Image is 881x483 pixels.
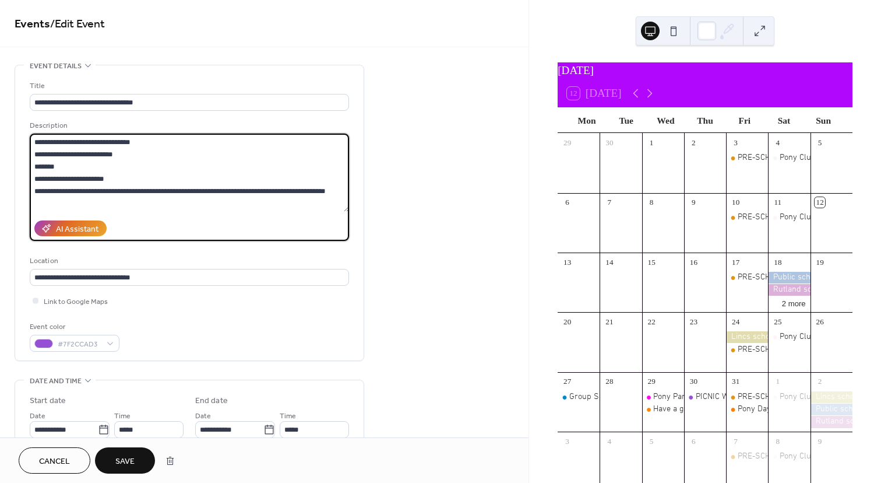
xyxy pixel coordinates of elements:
[730,137,741,148] div: 3
[688,436,699,446] div: 6
[726,391,768,403] div: PRE-SCHOOL CHILD/PARENT/GRANDPARENT PAMPER THE PONY TIME
[726,344,768,356] div: PRE-SCHOOL CHILD/PARENT/GRANDPARENT PAMPER THE PONY TIME
[738,404,851,415] div: Pony Day with [PERSON_NAME]
[50,13,105,36] span: / Edit Event
[95,447,155,474] button: Save
[646,436,657,446] div: 5
[688,376,699,387] div: 30
[810,416,852,428] div: Rutland school holidays last day
[726,272,768,283] div: PRE-SCHOOL CHILD/PARENT/GRANDPARENT PAMPER THE PONY TIME
[815,376,825,387] div: 2
[642,391,684,403] div: Pony Pamper Party and Show 2hr
[604,197,615,208] div: 7
[562,317,572,327] div: 20
[562,257,572,267] div: 13
[44,296,108,308] span: Link to Google Maps
[804,108,843,133] div: Sun
[726,152,768,164] div: PRE-SCHOOL CHILD/PARENT/GRANDPARENT PAMPER THE PONY TIME
[604,257,615,267] div: 14
[280,410,296,422] span: Time
[810,391,852,403] div: Lincs school holidays last day
[815,137,825,148] div: 5
[684,391,726,403] div: PICNIC WITH THE PONIES with Sarah
[604,317,615,327] div: 21
[646,376,657,387] div: 29
[195,410,211,422] span: Date
[768,331,810,343] div: Pony Club D/D+ Test Ride Traininng
[115,456,135,468] span: Save
[768,272,810,283] div: Public school holiday first day
[768,451,810,463] div: Pony Club D/D+ Test Ride Traininng
[58,338,101,351] span: #7F2CCAD3
[604,376,615,387] div: 28
[30,410,45,422] span: Date
[607,108,646,133] div: Tue
[773,197,783,208] div: 11
[768,284,810,296] div: Rutland school holidays first day
[30,80,347,92] div: Title
[558,62,852,79] div: [DATE]
[815,317,825,327] div: 26
[646,137,657,148] div: 1
[726,212,768,223] div: PRE-SCHOOL CHILD/PARENT/GRANDPARENT PAMPER THE PONY TIME
[764,108,804,133] div: Sat
[810,404,852,415] div: Public school holiday last day
[562,376,572,387] div: 27
[30,321,117,333] div: Event color
[696,391,868,403] div: PICNIC WITH THE PONIES with [PERSON_NAME]
[725,108,764,133] div: Fri
[569,391,678,403] div: Group Splash and Back Hacks
[730,376,741,387] div: 31
[726,404,768,415] div: Pony Day with Holly
[642,404,684,415] div: Have a go polocrosse
[30,60,82,72] span: Event details
[773,137,783,148] div: 4
[562,197,572,208] div: 6
[688,197,699,208] div: 9
[815,436,825,446] div: 9
[604,436,615,446] div: 4
[653,391,776,403] div: Pony Pamper Party and Show 2hr
[30,120,347,132] div: Description
[726,331,768,343] div: Lincs school holidays first day
[567,108,607,133] div: Mon
[30,255,347,267] div: Location
[688,137,699,148] div: 2
[195,395,228,407] div: End date
[562,436,572,446] div: 3
[688,257,699,267] div: 16
[773,317,783,327] div: 25
[688,317,699,327] div: 23
[726,451,768,463] div: PRE-SCHOOL CHILD/PARENT/GRANDPARENT PAMPER THE PONY TIME
[558,391,600,403] div: Group Splash and Back Hacks
[730,257,741,267] div: 17
[30,375,82,387] span: Date and time
[815,257,825,267] div: 19
[773,257,783,267] div: 18
[653,404,730,415] div: Have a go polocrosse
[768,212,810,223] div: Pony Club D/D+ Test Ride Traininng
[768,152,810,164] div: Pony Club D/D+ Test Ride Traininng
[34,220,107,236] button: AI Assistant
[768,391,810,403] div: Pony Club D/D+ Test Ride Traininng
[646,317,657,327] div: 22
[114,410,131,422] span: Time
[19,447,90,474] button: Cancel
[773,436,783,446] div: 8
[730,317,741,327] div: 24
[730,436,741,446] div: 7
[685,108,725,133] div: Thu
[777,297,810,309] button: 2 more
[646,197,657,208] div: 8
[562,137,572,148] div: 29
[56,223,98,236] div: AI Assistant
[646,257,657,267] div: 15
[730,197,741,208] div: 10
[39,456,70,468] span: Cancel
[604,137,615,148] div: 30
[815,197,825,208] div: 12
[30,395,66,407] div: Start date
[646,108,686,133] div: Wed
[15,13,50,36] a: Events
